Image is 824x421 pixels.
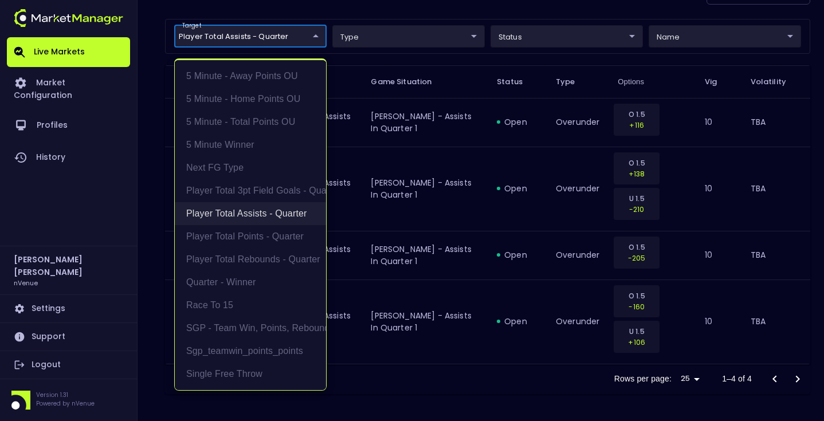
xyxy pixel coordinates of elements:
li: Player Total Points - Quarter [175,225,326,248]
li: 5 Minute - Total Points OU [175,111,326,133]
li: sgp_teamwin_points_points [175,340,326,363]
li: Single Free Throw [175,363,326,385]
li: Player Total Rebounds - Quarter [175,248,326,271]
li: 5 Minute - Away Points OU [175,65,326,88]
li: Race to 15 [175,294,326,317]
li: 5 Minute Winner [175,133,326,156]
li: SGP - Team Win, Points, Rebounds [175,317,326,340]
li: Player Total Assists - Quarter [175,202,326,225]
li: 5 Minute - Home Points OU [175,88,326,111]
li: Player Total 3pt Field Goals - Quarter [175,179,326,202]
li: Next FG Type [175,156,326,179]
li: Quarter - Winner [175,271,326,294]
